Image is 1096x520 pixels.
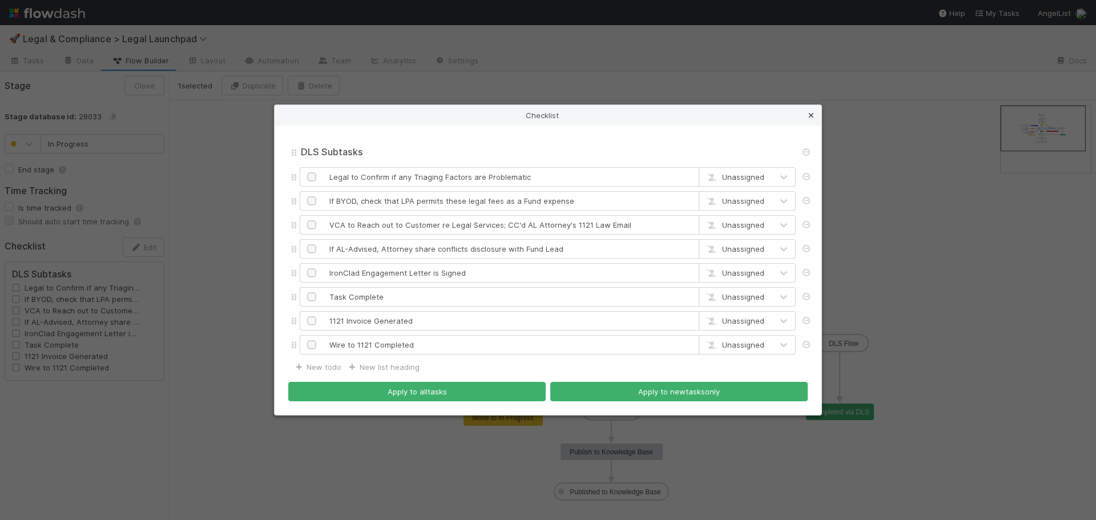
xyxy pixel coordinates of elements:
[300,146,796,159] input: Enter section header
[705,292,764,301] span: Unassigned
[288,382,546,401] button: Apply to alltasks
[705,196,764,205] span: Unassigned
[705,340,764,349] span: Unassigned
[705,244,764,253] span: Unassigned
[705,316,764,325] span: Unassigned
[705,268,764,277] span: Unassigned
[275,105,821,126] div: Checklist
[293,362,341,372] a: New todo
[705,172,764,182] span: Unassigned
[705,220,764,229] span: Unassigned
[346,362,420,372] a: New list heading
[550,382,808,401] button: Apply to newtasksonly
